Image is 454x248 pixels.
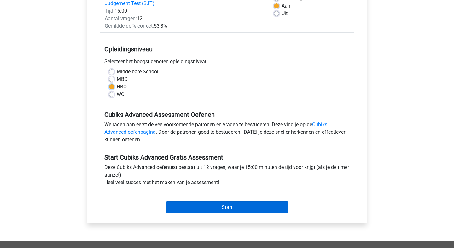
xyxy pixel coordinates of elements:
[282,2,290,10] label: Aan
[100,15,269,22] div: 12
[117,83,127,91] label: HBO
[100,164,354,189] div: Deze Cubiks Advanced oefentest bestaat uit 12 vragen, waar je 15:00 minuten de tijd voor krijgt (...
[100,22,269,30] div: 53,3%
[117,76,128,83] label: MBO
[104,43,350,55] h5: Opleidingsniveau
[117,68,158,76] label: Middelbare School
[104,111,350,118] h5: Cubiks Advanced Assessment Oefenen
[100,7,269,15] div: 15:00
[117,91,125,98] label: WO
[105,23,154,29] span: Gemiddelde % correct:
[105,8,114,14] span: Tijd:
[100,121,354,146] div: We raden aan eerst de veelvoorkomende patronen en vragen te bestuderen. Deze vind je op de . Door...
[282,10,288,17] label: Uit
[105,15,137,21] span: Aantal vragen:
[100,58,354,68] div: Selecteer het hoogst genoten opleidingsniveau.
[166,201,288,213] input: Start
[104,154,350,161] h5: Start Cubiks Advanced Gratis Assessment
